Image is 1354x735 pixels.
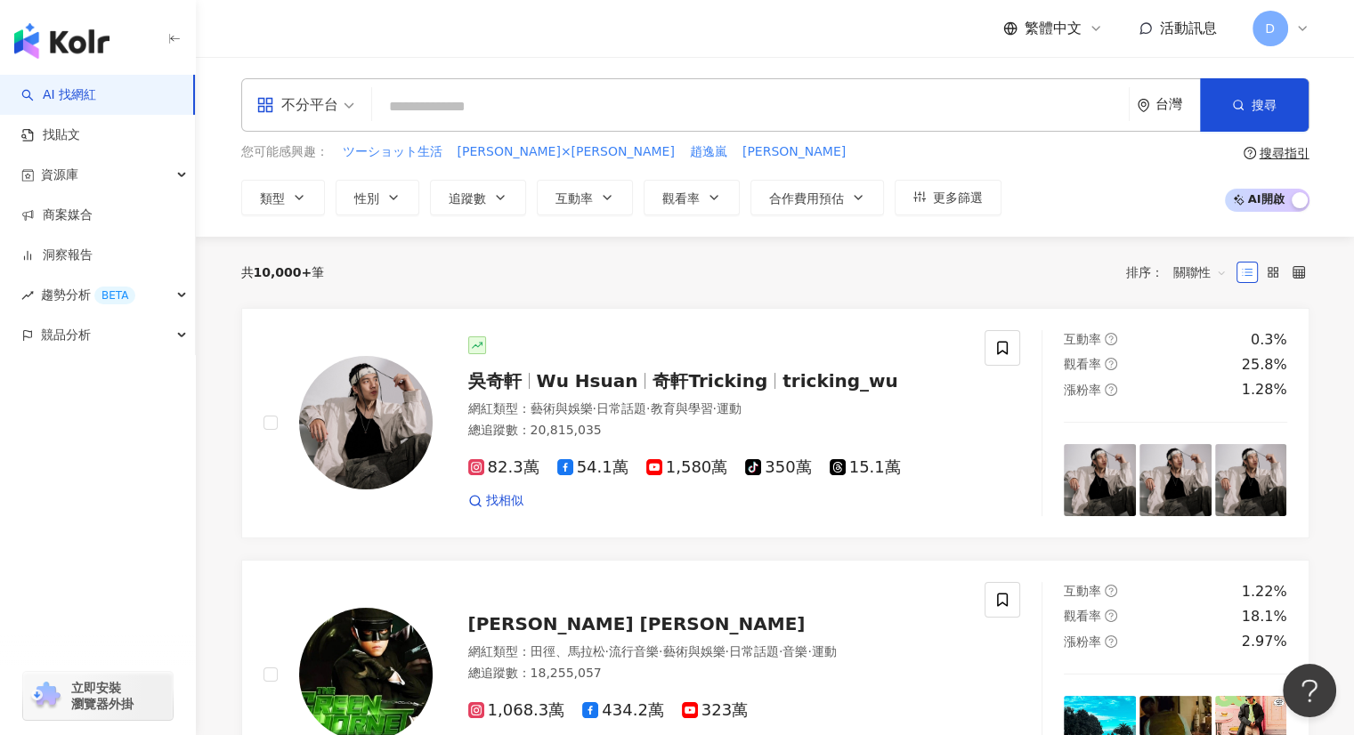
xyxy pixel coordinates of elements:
[260,191,285,206] span: 類型
[468,665,964,682] div: 總追蹤數 ： 18,255,057
[1064,444,1136,516] img: post-image
[468,613,806,634] span: [PERSON_NAME] [PERSON_NAME]
[342,142,443,162] button: ツーショット生活
[21,86,96,104] a: searchAI 找網紅
[241,180,325,215] button: 類型
[1242,582,1287,602] div: 1.22%
[729,644,779,658] span: 日常話題
[782,370,898,392] span: tricking_wu
[468,701,565,720] span: 1,068.3萬
[1173,258,1227,287] span: 關聯性
[458,143,675,161] span: [PERSON_NAME]×[PERSON_NAME]
[1265,19,1275,38] span: D
[468,422,964,440] div: 總追蹤數 ： 20,815,035
[256,96,274,114] span: appstore
[1137,99,1150,112] span: environment
[1155,97,1200,112] div: 台灣
[1215,444,1287,516] img: post-image
[21,126,80,144] a: 找貼文
[1200,78,1309,132] button: 搜尋
[468,458,539,477] span: 82.3萬
[593,401,596,416] span: ·
[769,191,844,206] span: 合作費用預估
[468,492,523,510] a: 找相似
[1064,634,1101,649] span: 漲粉率
[1105,333,1117,345] span: question-circle
[745,458,811,477] span: 350萬
[725,644,728,658] span: ·
[646,458,728,477] span: 1,580萬
[1105,585,1117,597] span: question-circle
[609,644,659,658] span: 流行音樂
[1126,258,1236,287] div: 排序：
[596,401,646,416] span: 日常話題
[812,644,837,658] span: 運動
[94,287,135,304] div: BETA
[1242,632,1287,651] div: 2.97%
[557,458,628,477] span: 54.1萬
[779,644,782,658] span: ·
[23,672,173,720] a: chrome extension立即安裝 瀏覽器外掛
[689,142,728,162] button: 趙逸嵐
[1244,147,1256,159] span: question-circle
[41,155,78,195] span: 資源庫
[1283,664,1336,717] iframe: Help Scout Beacon - Open
[28,682,63,710] img: chrome extension
[646,401,650,416] span: ·
[933,190,983,205] span: 更多篩選
[1025,19,1082,38] span: 繁體中文
[457,142,676,162] button: [PERSON_NAME]×[PERSON_NAME]
[1242,607,1287,626] div: 18.1%
[653,370,767,392] span: 奇軒Tricking
[468,643,964,661] div: 網紅類型 ：
[1105,384,1117,396] span: question-circle
[1105,358,1117,370] span: question-circle
[717,401,742,416] span: 運動
[468,370,522,392] span: 吳奇軒
[1064,332,1101,346] span: 互動率
[254,265,312,279] span: 10,000+
[1064,609,1101,623] span: 觀看率
[1064,357,1101,371] span: 觀看率
[14,23,109,59] img: logo
[430,180,526,215] button: 追蹤數
[537,370,638,392] span: Wu Hsuan
[21,289,34,302] span: rise
[537,180,633,215] button: 互動率
[644,180,740,215] button: 觀看率
[343,143,442,161] span: ツーショット生活
[41,315,91,355] span: 競品分析
[895,180,1001,215] button: 更多篩選
[256,91,338,119] div: 不分平台
[468,400,964,418] div: 網紅類型 ：
[1139,444,1212,516] img: post-image
[449,191,486,206] span: 追蹤數
[742,143,846,161] span: [PERSON_NAME]
[1252,98,1277,112] span: 搜尋
[241,143,328,161] span: 您可能感興趣：
[486,492,523,510] span: 找相似
[690,143,727,161] span: 趙逸嵐
[241,308,1309,538] a: KOL Avatar吳奇軒Wu Hsuan奇軒Trickingtricking_wu網紅類型：藝術與娛樂·日常話題·教育與學習·運動總追蹤數：20,815,03582.3萬54.1萬1,580萬...
[1064,584,1101,598] span: 互動率
[1242,380,1287,400] div: 1.28%
[807,644,811,658] span: ·
[662,644,725,658] span: 藝術與娛樂
[1160,20,1217,36] span: 活動訊息
[71,680,134,712] span: 立即安裝 瀏覽器外掛
[1064,383,1101,397] span: 漲粉率
[582,701,664,720] span: 434.2萬
[354,191,379,206] span: 性別
[336,180,419,215] button: 性別
[712,401,716,416] span: ·
[1260,146,1309,160] div: 搜尋指引
[659,644,662,658] span: ·
[241,265,325,279] div: 共 筆
[742,142,847,162] button: [PERSON_NAME]
[782,644,807,658] span: 音樂
[682,701,748,720] span: 323萬
[299,356,433,489] img: KOL Avatar
[750,180,884,215] button: 合作費用預估
[1242,355,1287,375] div: 25.8%
[41,275,135,315] span: 趨勢分析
